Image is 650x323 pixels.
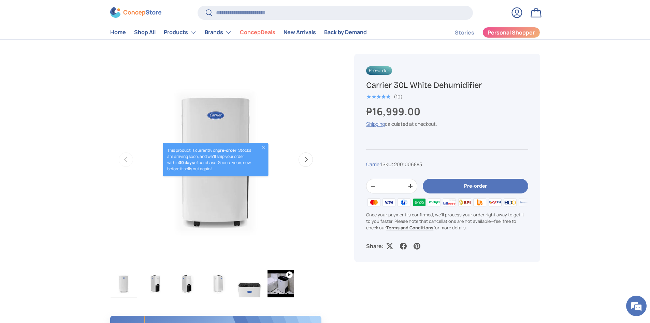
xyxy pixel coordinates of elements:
a: New Arrivals [284,26,316,39]
a: Back by Demand [324,26,367,39]
a: ConcepDeals [240,26,275,39]
summary: Products [160,26,201,39]
p: Once your payment is confirmed, we'll process your order right away to get it to you faster. Plea... [366,212,528,231]
img: carrier-dehumidifier-30-liter-right-side-view-concepstore [205,270,231,297]
span: 2001006885 [394,161,422,167]
img: grabpay [411,197,427,207]
span: Pre-order [366,66,392,75]
img: maya [427,197,442,207]
img: carrier-dehumidifier-30-liter-left-side-view-concepstore [142,270,169,297]
img: master [366,197,381,207]
img: carrier-dehumidifier-30-liter-left-side-with-dimensions-view-concepstore [173,270,200,297]
img: carrier-30 liter-dehumidifier-youtube-demo-video-concepstore [268,270,294,297]
img: qrph [487,197,502,207]
summary: Brands [201,26,236,39]
p: This product is currently on . Stocks are arriving soon, and we’ll ship your order within of purc... [167,147,255,172]
img: carrier-dehumidifier-30-liter-top-with-buttons-view-concepstore [236,270,263,297]
media-gallery: Gallery Viewer [110,54,322,299]
span: ★★★★★ [366,93,390,100]
nav: Primary [110,26,367,39]
img: billease [442,197,457,207]
img: ConcepStore [110,8,161,18]
span: | [381,161,422,167]
a: Terms and Conditions [386,225,433,231]
h1: Carrier 30L White Dehumidifier [366,80,528,91]
img: carrier-dehumidifier-30-liter-full-view-concepstore [111,270,137,297]
nav: Secondary [438,26,540,39]
img: gcash [396,197,411,207]
img: bdo [503,197,518,207]
a: Carrier [366,161,381,167]
a: Shipping [366,121,385,127]
img: bpi [457,197,472,207]
img: metrobank [518,197,533,207]
a: Shop All [134,26,156,39]
div: 5.0 out of 5.0 stars [366,94,390,100]
span: SKU: [382,161,393,167]
div: (10) [394,94,403,99]
img: ubp [472,197,487,207]
img: visa [381,197,396,207]
p: Share: [366,242,384,250]
span: Personal Shopper [488,30,535,36]
a: Personal Shopper [482,27,540,38]
strong: pre-order [218,147,236,153]
a: Stories [455,26,474,39]
strong: ₱16,999.00 [366,105,422,118]
button: Pre-order [423,179,528,193]
a: Home [110,26,126,39]
a: 5.0 out of 5.0 stars (10) [366,92,403,100]
strong: 30 days [179,160,194,165]
div: calculated at checkout. [366,120,528,127]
